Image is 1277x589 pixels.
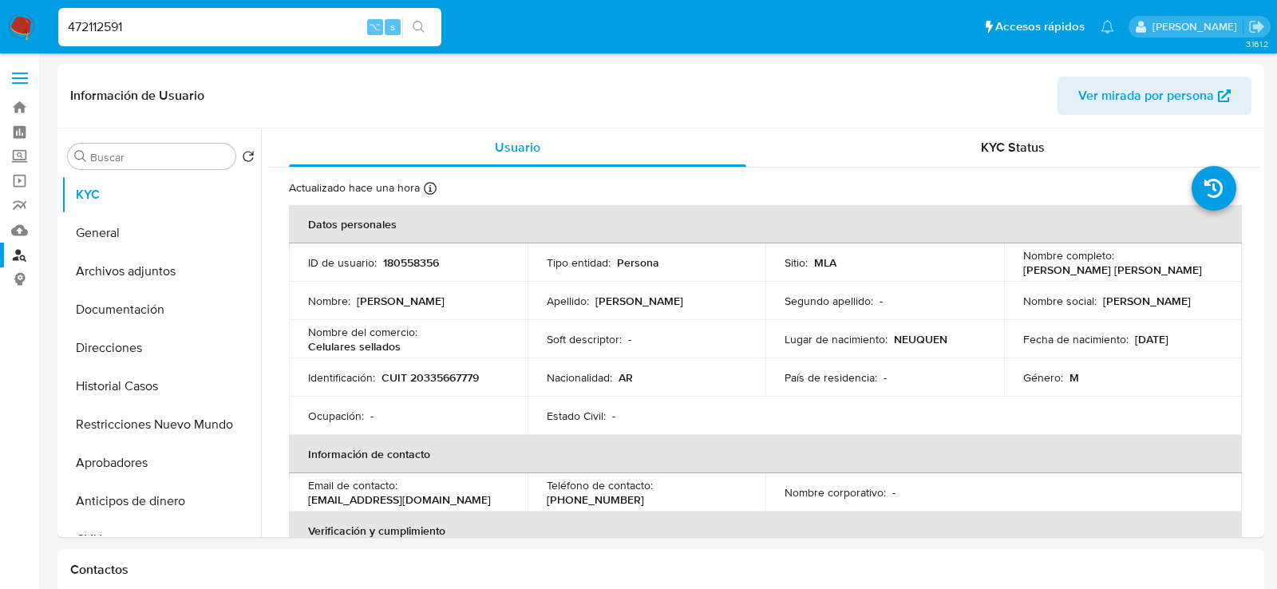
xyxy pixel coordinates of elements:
p: Nombre del comercio : [308,325,417,339]
p: [EMAIL_ADDRESS][DOMAIN_NAME] [308,492,491,507]
input: Buscar usuario o caso... [58,17,441,38]
span: ⌥ [369,19,381,34]
button: Historial Casos [61,367,261,405]
p: - [370,409,374,423]
span: Ver mirada por persona [1078,77,1214,115]
p: AR [619,370,633,385]
p: País de residencia : [785,370,877,385]
p: - [612,409,615,423]
p: Identificación : [308,370,375,385]
a: Salir [1248,18,1265,35]
span: KYC Status [981,138,1045,156]
p: Ocupación : [308,409,364,423]
button: Documentación [61,291,261,329]
button: Anticipos de dinero [61,482,261,520]
button: Ver mirada por persona [1058,77,1251,115]
p: - [628,332,631,346]
button: CVU [61,520,261,559]
p: Soft descriptor : [547,332,622,346]
p: Segundo apellido : [785,294,873,308]
button: General [61,214,261,252]
p: [PERSON_NAME] [PERSON_NAME] [1023,263,1202,277]
p: Nombre : [308,294,350,308]
p: - [880,294,883,308]
button: Volver al orden por defecto [242,150,255,168]
p: Nombre completo : [1023,248,1114,263]
th: Datos personales [289,205,1242,243]
input: Buscar [90,150,229,164]
p: Email de contacto : [308,478,397,492]
h1: Contactos [70,562,1251,578]
th: Verificación y cumplimiento [289,512,1242,550]
span: Accesos rápidos [995,18,1085,35]
p: Fecha de nacimiento : [1023,332,1129,346]
p: [PERSON_NAME] [1103,294,1191,308]
p: - [892,485,895,500]
p: Tipo entidad : [547,255,611,270]
p: Persona [617,255,659,270]
p: Teléfono de contacto : [547,478,653,492]
p: NEUQUEN [894,332,947,346]
p: ID de usuario : [308,255,377,270]
p: Celulares sellados [308,339,401,354]
button: Restricciones Nuevo Mundo [61,405,261,444]
button: Direcciones [61,329,261,367]
p: Estado Civil : [547,409,606,423]
button: KYC [61,176,261,214]
a: Notificaciones [1101,20,1114,34]
button: Buscar [74,150,87,163]
p: MLA [814,255,836,270]
p: CUIT 20335667779 [382,370,479,385]
span: Usuario [495,138,540,156]
h1: Información de Usuario [70,88,204,104]
p: [DATE] [1135,332,1168,346]
p: Actualizado hace una hora [289,180,420,196]
button: search-icon [402,16,435,38]
p: M [1069,370,1079,385]
th: Información de contacto [289,435,1242,473]
p: Nacionalidad : [547,370,612,385]
p: [PERSON_NAME] [595,294,683,308]
button: Archivos adjuntos [61,252,261,291]
p: Lugar de nacimiento : [785,332,888,346]
p: Apellido : [547,294,589,308]
p: Nombre social : [1023,294,1097,308]
p: [PHONE_NUMBER] [547,492,644,507]
p: Sitio : [785,255,808,270]
p: 180558356 [383,255,439,270]
p: Nombre corporativo : [785,485,886,500]
p: lourdes.morinigo@mercadolibre.com [1152,19,1243,34]
button: Aprobadores [61,444,261,482]
span: s [390,19,395,34]
p: - [884,370,887,385]
p: Género : [1023,370,1063,385]
p: [PERSON_NAME] [357,294,445,308]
